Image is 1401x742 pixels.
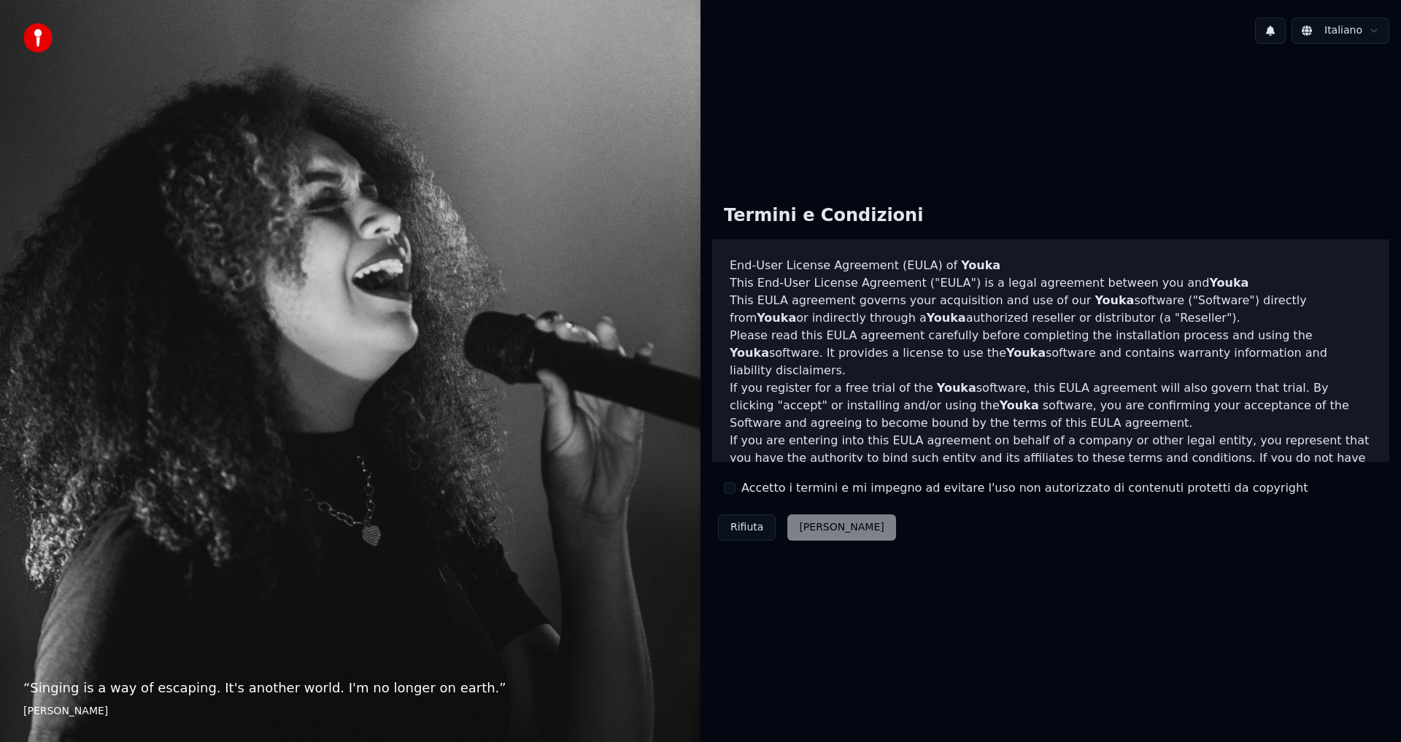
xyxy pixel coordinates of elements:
[1006,346,1046,360] span: Youka
[927,311,966,325] span: Youka
[730,432,1372,502] p: If you are entering into this EULA agreement on behalf of a company or other legal entity, you re...
[730,274,1372,292] p: This End-User License Agreement ("EULA") is a legal agreement between you and
[1095,293,1134,307] span: Youka
[718,514,776,541] button: Rifiuta
[23,23,53,53] img: youka
[23,704,677,719] footer: [PERSON_NAME]
[730,257,1372,274] h3: End-User License Agreement (EULA) of
[741,479,1308,497] label: Accetto i termini e mi impegno ad evitare l'uso non autorizzato di contenuti protetti da copyright
[23,678,677,698] p: “ Singing is a way of escaping. It's another world. I'm no longer on earth. ”
[1209,276,1248,290] span: Youka
[712,193,935,239] div: Termini e Condizioni
[730,292,1372,327] p: This EULA agreement governs your acquisition and use of our software ("Software") directly from o...
[757,311,796,325] span: Youka
[937,381,976,395] span: Youka
[961,258,1000,272] span: Youka
[730,346,769,360] span: Youka
[1000,398,1039,412] span: Youka
[730,327,1372,379] p: Please read this EULA agreement carefully before completing the installation process and using th...
[730,379,1372,432] p: If you register for a free trial of the software, this EULA agreement will also govern that trial...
